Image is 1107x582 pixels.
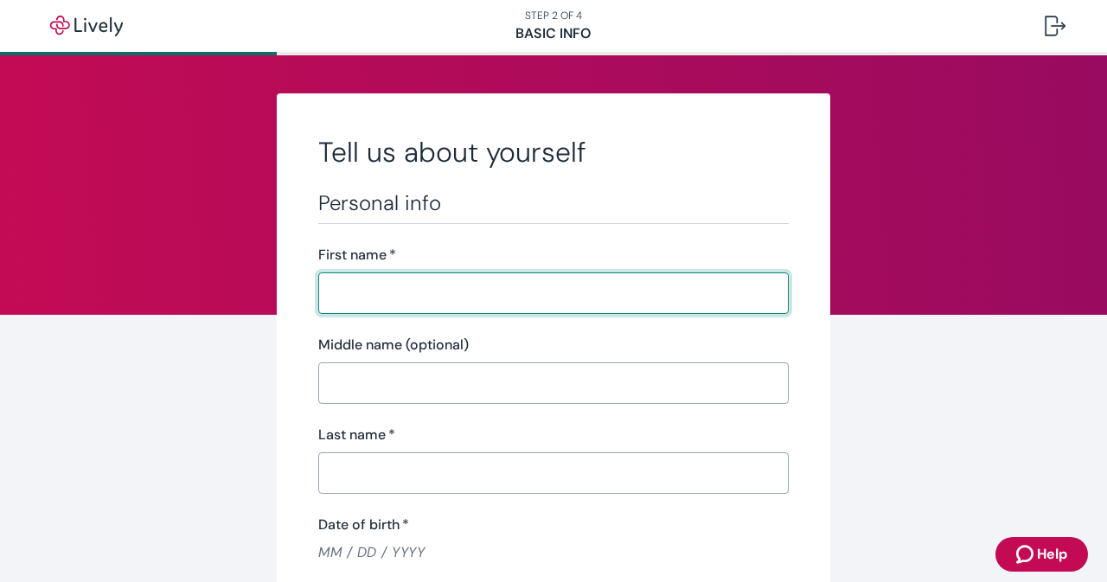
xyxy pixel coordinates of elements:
[318,190,789,216] h3: Personal info
[318,245,396,265] label: First name
[1031,5,1079,47] button: Log out
[318,135,789,169] h2: Tell us about yourself
[38,16,135,36] img: Lively
[1037,544,1067,565] span: Help
[995,537,1088,572] button: Zendesk support iconHelp
[318,425,395,445] label: Last name
[318,542,789,562] input: MM / DD / YYYY
[318,515,409,535] label: Date of birth
[1016,544,1037,565] svg: Zendesk support icon
[318,335,469,355] label: Middle name (optional)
